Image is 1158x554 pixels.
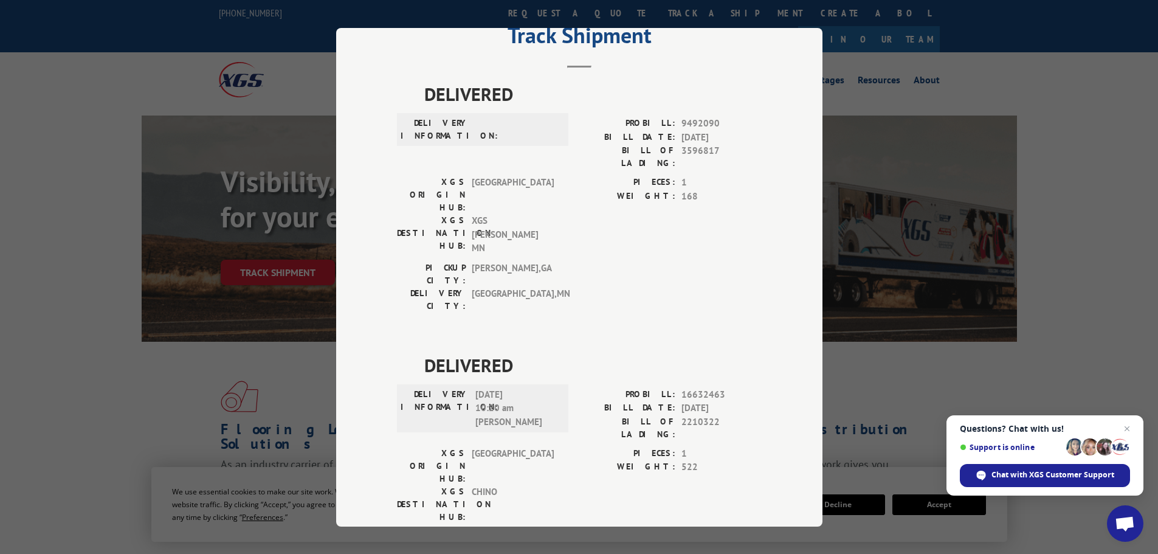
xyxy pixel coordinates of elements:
[681,117,762,131] span: 9492090
[579,117,675,131] label: PROBILL:
[960,424,1130,434] span: Questions? Chat with us!
[424,351,762,378] span: DELIVERED
[579,176,675,190] label: PIECES:
[681,130,762,144] span: [DATE]
[681,401,762,415] span: [DATE]
[1107,505,1143,542] div: Open chat
[472,261,554,286] span: [PERSON_NAME] , GA
[579,415,675,440] label: BILL OF LADING:
[579,189,675,203] label: WEIGHT:
[397,27,762,50] h2: Track Shipment
[472,214,554,255] span: XGS [PERSON_NAME] MN
[681,387,762,401] span: 16632463
[472,446,554,485] span: [GEOGRAPHIC_DATA]
[681,415,762,440] span: 2210322
[397,485,466,523] label: XGS DESTINATION HUB:
[991,469,1114,480] span: Chat with XGS Customer Support
[960,443,1062,452] span: Support is online
[681,176,762,190] span: 1
[401,387,469,429] label: DELIVERY INFORMATION:
[579,144,675,170] label: BILL OF LADING:
[472,485,554,523] span: CHINO
[397,446,466,485] label: XGS ORIGIN HUB:
[401,117,469,142] label: DELIVERY INFORMATION:
[397,214,466,255] label: XGS DESTINATION HUB:
[579,387,675,401] label: PROBILL:
[960,464,1130,487] div: Chat with XGS Customer Support
[681,189,762,203] span: 168
[472,176,554,214] span: [GEOGRAPHIC_DATA]
[397,286,466,312] label: DELIVERY CITY:
[579,446,675,460] label: PIECES:
[424,80,762,108] span: DELIVERED
[397,176,466,214] label: XGS ORIGIN HUB:
[1120,421,1134,436] span: Close chat
[681,446,762,460] span: 1
[475,387,557,429] span: [DATE] 10:20 am [PERSON_NAME]
[681,460,762,474] span: 522
[472,286,554,312] span: [GEOGRAPHIC_DATA] , MN
[397,261,466,286] label: PICKUP CITY:
[579,130,675,144] label: BILL DATE:
[579,460,675,474] label: WEIGHT:
[681,144,762,170] span: 3596817
[579,401,675,415] label: BILL DATE:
